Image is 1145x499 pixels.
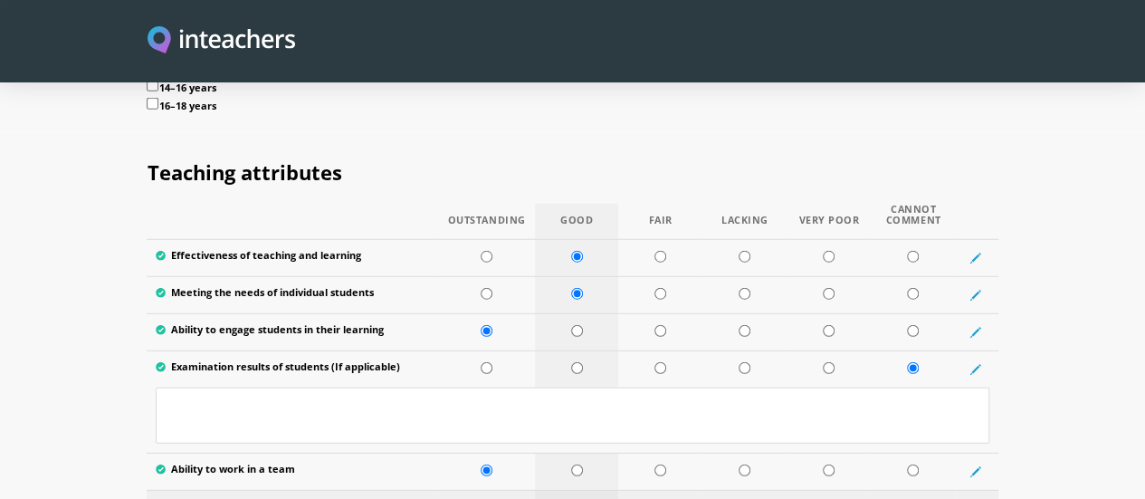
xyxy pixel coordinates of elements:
[156,360,429,378] label: Examination results of students (If applicable)
[156,463,429,480] label: Ability to work in a team
[871,204,956,240] th: Cannot Comment
[156,249,429,266] label: Effectiveness of teaching and learning
[147,98,158,110] input: 16–18 years
[147,80,158,91] input: 14–16 years
[156,323,429,341] label: Ability to engage students in their learning
[535,204,619,240] th: Good
[439,204,535,240] th: Outstanding
[147,80,997,99] label: 14–16 years
[147,158,341,186] span: Teaching attributes
[787,204,871,240] th: Very Poor
[148,26,295,56] a: Visit this site's homepage
[618,204,702,240] th: Fair
[156,286,429,303] label: Meeting the needs of individual students
[148,26,295,56] img: Inteachers
[702,204,787,240] th: Lacking
[147,98,997,117] label: 16–18 years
